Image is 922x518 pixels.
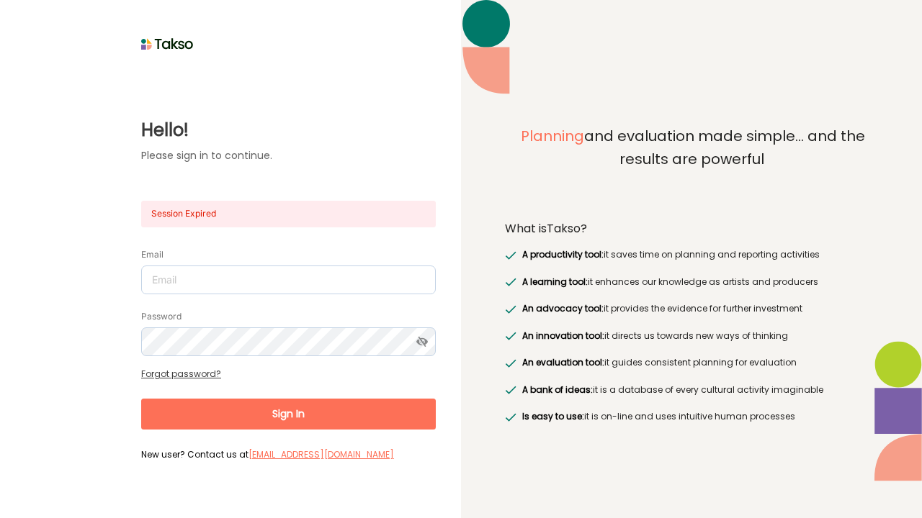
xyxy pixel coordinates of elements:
span: A bank of ideas: [522,383,593,396]
label: it enhances our knowledge as artists and producers [519,275,818,289]
span: A learning tool: [522,276,588,288]
input: Email [141,265,436,294]
img: greenRight [505,278,516,286]
a: Forgot password? [141,368,221,380]
img: greenRight [505,386,516,394]
label: Please sign in to continue. [141,148,436,163]
img: greenRight [505,251,516,260]
label: it directs us towards new ways of thinking [519,329,787,343]
img: greenRight [505,359,516,368]
label: [EMAIL_ADDRESS][DOMAIN_NAME] [249,447,394,462]
img: greenRight [505,332,516,340]
img: greenRight [505,305,516,314]
label: New user? Contact us at [141,447,436,460]
label: Password [141,311,182,322]
img: greenRight [505,413,516,422]
label: Session Expired [151,208,452,219]
span: Planning [521,126,584,146]
label: it guides consistent planning for evaluation [519,355,796,370]
label: it provides the evidence for further investment [519,301,802,316]
span: Is easy to use: [522,410,584,422]
span: An advocacy tool: [522,302,604,314]
span: Takso? [547,220,587,237]
span: A productivity tool: [522,248,604,260]
a: [EMAIL_ADDRESS][DOMAIN_NAME] [249,448,394,460]
button: Sign In [141,399,436,430]
span: An evaluation tool: [522,356,604,368]
img: taksoLoginLogo [141,33,194,55]
label: and evaluation made simple... and the results are powerful [505,125,878,203]
label: Email [141,249,164,260]
span: An innovation tool: [522,330,604,342]
label: it saves time on planning and reporting activities [519,247,819,262]
label: it is a database of every cultural activity imaginable [519,383,823,397]
label: Hello! [141,117,436,143]
label: What is [505,222,587,236]
label: it is on-line and uses intuitive human processes [519,409,795,424]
